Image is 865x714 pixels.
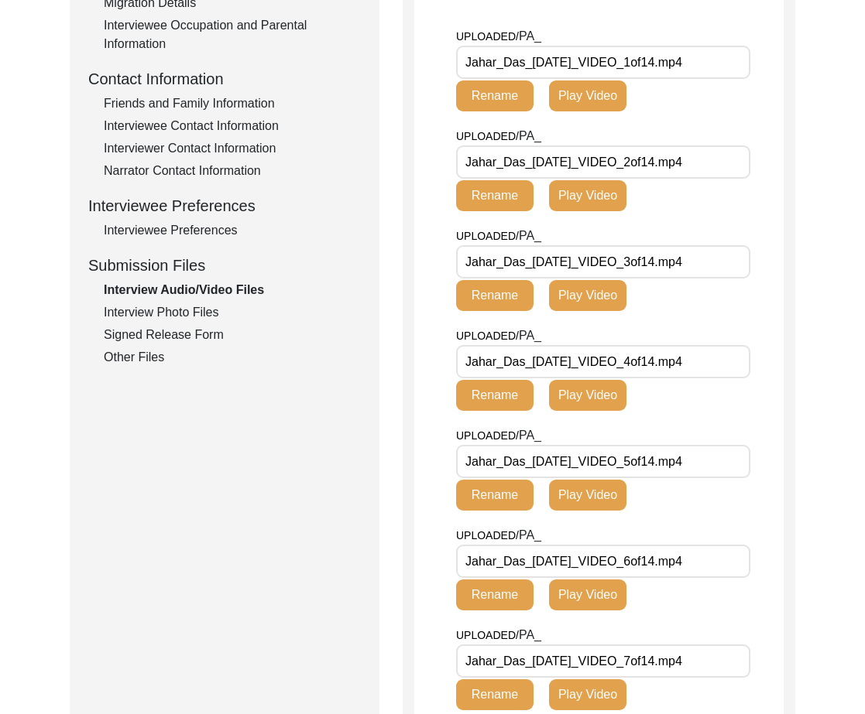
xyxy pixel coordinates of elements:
[104,281,361,299] div: Interview Audio/Video Files
[104,303,361,322] div: Interview Photo Files
[104,139,361,158] div: Interviewer Contact Information
[456,80,534,111] button: Rename
[519,628,541,641] span: PA_
[519,29,541,43] span: PA_
[456,480,534,511] button: Rename
[519,429,541,442] span: PA_
[549,180,626,211] button: Play Video
[549,280,626,311] button: Play Video
[456,230,519,242] span: UPLOADED/
[456,629,519,641] span: UPLOADED/
[456,579,534,610] button: Rename
[104,326,361,344] div: Signed Release Form
[456,529,519,541] span: UPLOADED/
[549,579,626,610] button: Play Video
[456,429,519,442] span: UPLOADED/
[456,280,534,311] button: Rename
[456,30,519,43] span: UPLOADED/
[519,129,541,142] span: PA_
[456,380,534,411] button: Rename
[104,348,361,367] div: Other Files
[456,679,534,710] button: Rename
[549,679,626,710] button: Play Video
[104,221,361,240] div: Interviewee Preferences
[104,162,361,180] div: Narrator Contact Information
[519,528,541,541] span: PA_
[519,229,541,242] span: PA_
[104,117,361,135] div: Interviewee Contact Information
[549,380,626,411] button: Play Video
[549,480,626,511] button: Play Video
[456,130,519,142] span: UPLOADED/
[88,194,361,217] div: Interviewee Preferences
[549,80,626,111] button: Play Video
[88,254,361,277] div: Submission Files
[519,329,541,342] span: PA_
[104,94,361,113] div: Friends and Family Information
[456,330,519,342] span: UPLOADED/
[456,180,534,211] button: Rename
[88,67,361,91] div: Contact Information
[104,16,361,53] div: Interviewee Occupation and Parental Information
